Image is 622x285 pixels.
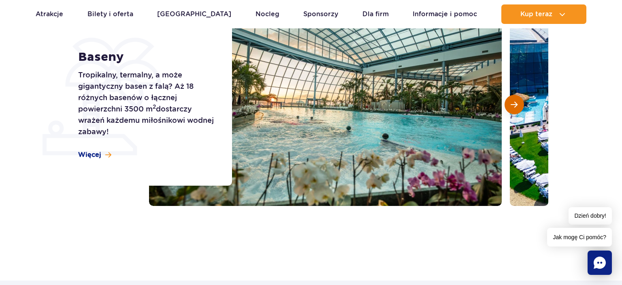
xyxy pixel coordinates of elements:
button: Kup teraz [501,4,586,24]
a: Bilety i oferta [87,4,133,24]
a: Sponsorzy [303,4,338,24]
span: Więcej [78,150,101,159]
div: Chat [588,251,612,275]
a: Informacje i pomoc [413,4,477,24]
img: Basen wewnętrzny w Suntago, z tropikalnymi roślinami i orchideami [149,3,502,206]
span: Jak mogę Ci pomóc? [547,228,612,246]
h1: Baseny [78,50,214,64]
button: Następny slajd [505,95,524,114]
sup: 2 [153,103,156,110]
a: Nocleg [256,4,279,24]
a: Dla firm [362,4,389,24]
span: Dzień dobry! [569,207,612,225]
a: [GEOGRAPHIC_DATA] [157,4,231,24]
span: Kup teraz [520,11,552,18]
a: Atrakcje [36,4,63,24]
p: Tropikalny, termalny, a może gigantyczny basen z falą? Aż 18 różnych basenów o łącznej powierzchn... [78,69,214,137]
a: Więcej [78,150,111,159]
